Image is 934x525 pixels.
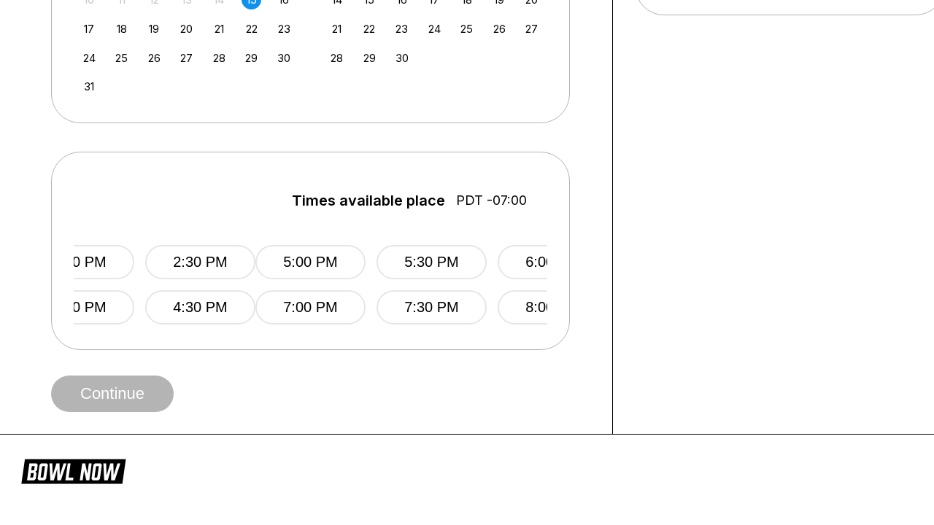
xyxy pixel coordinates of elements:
[80,48,99,68] div: Choose Sunday, August 24th, 2025
[327,19,347,39] div: Choose Sunday, September 21st, 2025
[255,290,366,324] button: 7:00 PM
[327,48,347,68] div: Choose Sunday, September 28th, 2025
[392,19,412,39] div: Choose Tuesday, September 23rd, 2025
[456,192,527,209] span: PDT -07:00
[255,245,366,279] button: 5:00 PM
[112,19,131,39] div: Choose Monday, August 18th, 2025
[80,77,99,96] div: Choose Sunday, August 31st, 2025
[360,19,379,39] div: Choose Monday, September 22nd, 2025
[274,19,294,39] div: Choose Saturday, August 23rd, 2025
[498,290,608,324] button: 8:00 PM
[145,245,255,279] button: 2:30 PM
[490,19,509,39] div: Choose Friday, September 26th, 2025
[292,192,445,209] span: Times available place
[242,19,261,39] div: Choose Friday, August 22nd, 2025
[242,48,261,68] div: Choose Friday, August 29th, 2025
[80,19,99,39] div: Choose Sunday, August 17th, 2025
[377,245,487,279] button: 5:30 PM
[457,19,476,39] div: Choose Thursday, September 25th, 2025
[177,19,196,39] div: Choose Wednesday, August 20th, 2025
[360,48,379,68] div: Choose Monday, September 29th, 2025
[209,19,229,39] div: Choose Thursday, August 21st, 2025
[177,48,196,68] div: Choose Wednesday, August 27th, 2025
[274,48,294,68] div: Choose Saturday, August 30th, 2025
[145,290,255,324] button: 4:30 PM
[392,48,412,68] div: Choose Tuesday, September 30th, 2025
[144,19,164,39] div: Choose Tuesday, August 19th, 2025
[112,48,131,68] div: Choose Monday, August 25th, 2025
[144,48,164,68] div: Choose Tuesday, August 26th, 2025
[522,19,541,39] div: Choose Saturday, September 27th, 2025
[498,245,608,279] button: 6:00 PM
[377,290,487,324] button: 7:30 PM
[24,290,134,324] button: 4:00 PM
[425,19,444,39] div: Choose Wednesday, September 24th, 2025
[209,48,229,68] div: Choose Thursday, August 28th, 2025
[24,245,134,279] button: 2:00 PM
